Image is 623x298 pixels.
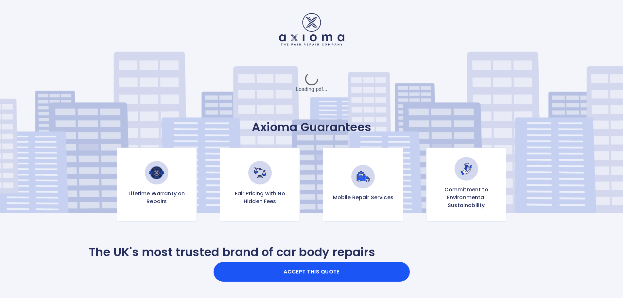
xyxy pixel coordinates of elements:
[455,157,478,181] img: Commitment to Environmental Sustainability
[225,190,294,205] p: Fair Pricing with No Hidden Fees
[248,161,272,184] img: Fair Pricing with No Hidden Fees
[89,120,534,134] p: Axioma Guarantees
[279,13,344,45] img: Logo
[263,66,361,99] div: Loading pdf...
[351,165,375,188] img: Mobile Repair Services
[89,245,375,259] p: The UK's most trusted brand of car body repairs
[333,194,393,202] p: Mobile Repair Services
[432,186,501,209] p: Commitment to Environmental Sustainability
[214,262,410,282] button: Accept this Quote
[145,161,168,184] img: Lifetime Warranty on Repairs
[122,190,191,205] p: Lifetime Warranty on Repairs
